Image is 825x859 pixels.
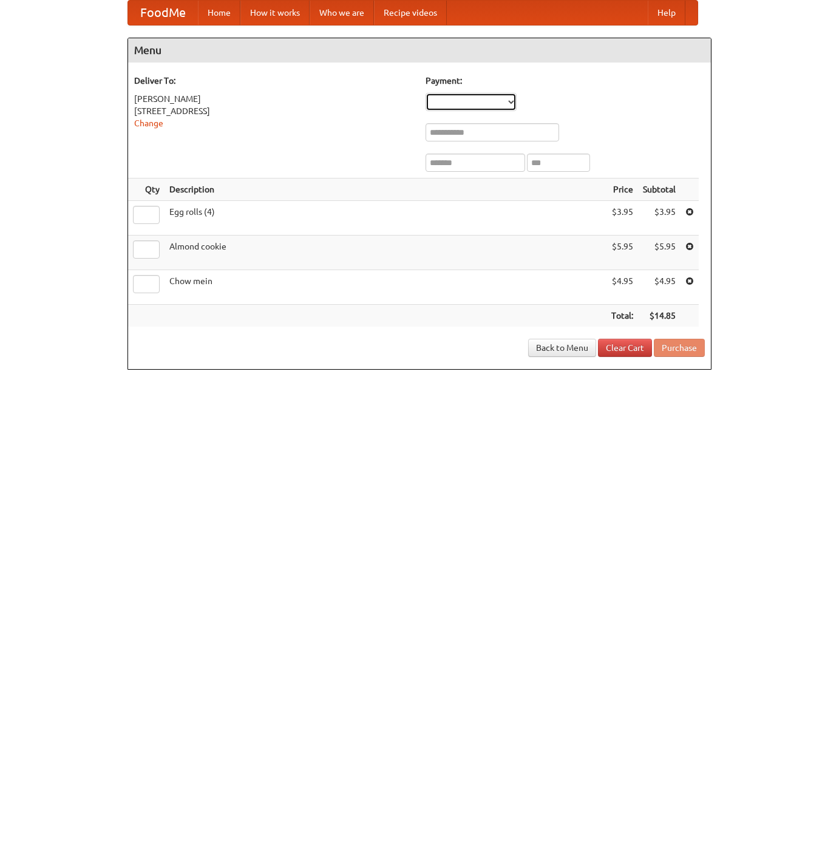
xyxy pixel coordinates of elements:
td: Chow mein [165,270,606,305]
div: [PERSON_NAME] [134,93,413,105]
th: Description [165,178,606,201]
td: $4.95 [638,270,681,305]
h5: Payment: [426,75,705,87]
a: Clear Cart [598,339,652,357]
a: Change [134,118,163,128]
td: $5.95 [638,236,681,270]
td: $4.95 [606,270,638,305]
a: Home [198,1,240,25]
th: Total: [606,305,638,327]
a: Help [648,1,685,25]
th: $14.85 [638,305,681,327]
a: Back to Menu [528,339,596,357]
a: FoodMe [128,1,198,25]
td: Egg rolls (4) [165,201,606,236]
a: How it works [240,1,310,25]
th: Price [606,178,638,201]
a: Recipe videos [374,1,447,25]
td: $3.95 [638,201,681,236]
th: Qty [128,178,165,201]
button: Purchase [654,339,705,357]
a: Who we are [310,1,374,25]
td: $3.95 [606,201,638,236]
h4: Menu [128,38,711,63]
h5: Deliver To: [134,75,413,87]
th: Subtotal [638,178,681,201]
div: [STREET_ADDRESS] [134,105,413,117]
td: Almond cookie [165,236,606,270]
td: $5.95 [606,236,638,270]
